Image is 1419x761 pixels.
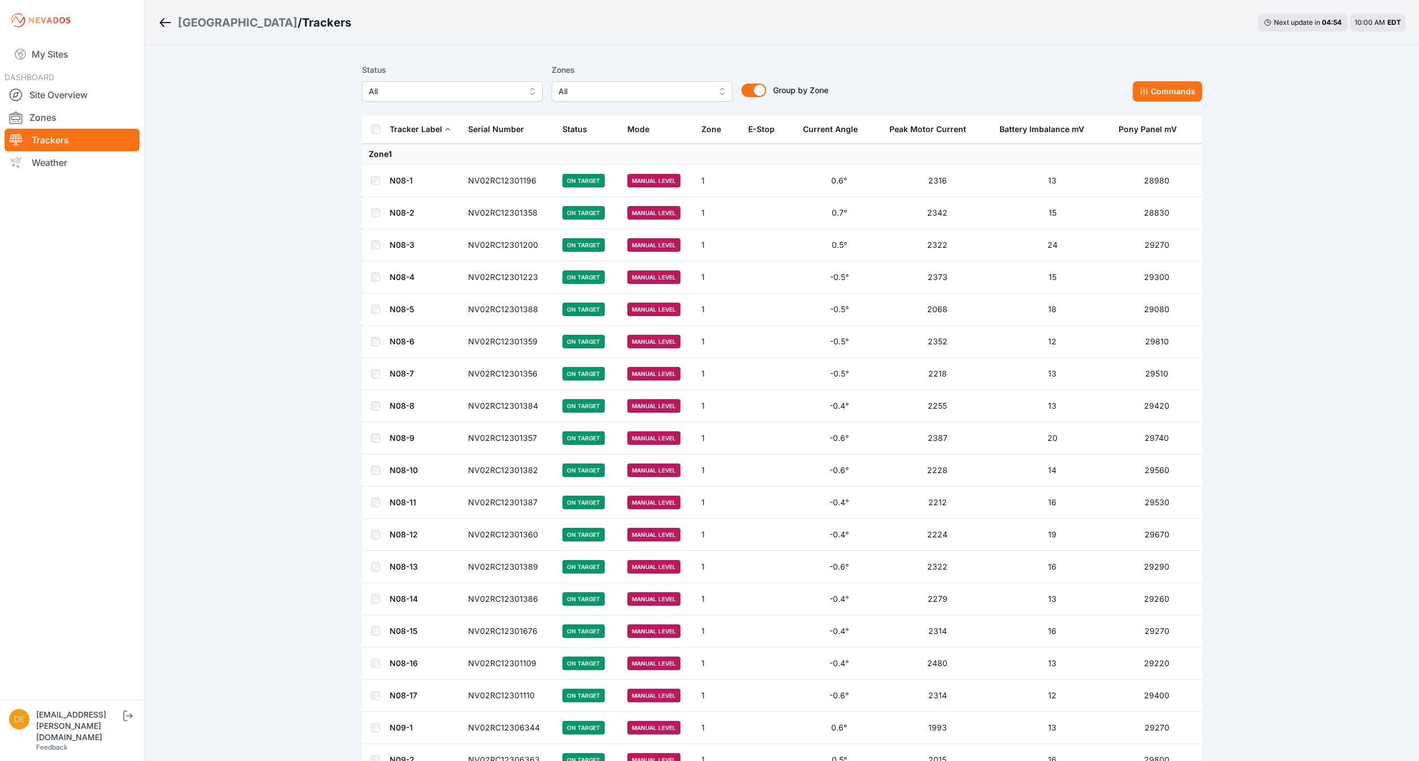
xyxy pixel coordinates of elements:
td: -0.4° [796,615,882,648]
span: On Target [562,560,605,574]
td: -0.4° [796,519,882,551]
td: -0.5° [796,326,882,358]
a: N08-7 [390,369,414,378]
td: 1993 [883,712,993,744]
td: 29530 [1112,487,1202,519]
td: NV02RC12301360 [461,519,556,551]
td: NV02RC12301223 [461,261,556,294]
td: 0.6° [796,165,882,197]
td: NV02RC12301676 [461,615,556,648]
td: 15 [993,197,1112,229]
td: 29560 [1112,454,1202,487]
span: 10:00 AM [1355,18,1385,27]
td: 2218 [883,358,993,390]
td: 1 [695,326,741,358]
td: 2342 [883,197,993,229]
td: 1 [695,454,741,487]
a: N08-12 [390,530,418,539]
span: Manual Level [627,592,680,606]
td: 1 [695,487,741,519]
td: NV02RC12301384 [461,390,556,422]
a: N08-1 [390,176,413,185]
td: 12 [993,326,1112,358]
div: Serial Number [468,124,524,135]
button: Zone [701,116,730,143]
td: -0.4° [796,648,882,680]
div: Mode [627,124,649,135]
span: Manual Level [627,431,680,445]
td: NV02RC12301110 [461,680,556,712]
td: 1 [695,261,741,294]
a: N08-6 [390,336,414,346]
td: 1 [695,648,741,680]
td: 2279 [883,583,993,615]
span: Manual Level [627,270,680,284]
td: 13 [993,165,1112,197]
span: Group by Zone [773,85,828,95]
td: NV02RC12301359 [461,326,556,358]
td: 1 [695,551,741,583]
span: On Target [562,689,605,702]
span: Manual Level [627,206,680,220]
td: 0.5° [796,229,882,261]
td: NV02RC12301200 [461,229,556,261]
td: 2224 [883,519,993,551]
a: N08-13 [390,562,418,571]
td: 24 [993,229,1112,261]
td: NV02RC12301387 [461,487,556,519]
a: Weather [5,151,139,174]
a: My Sites [5,41,139,68]
td: NV02RC12306344 [461,712,556,744]
span: On Target [562,270,605,284]
td: 1 [695,712,741,744]
td: NV02RC12301386 [461,583,556,615]
span: All [558,85,710,98]
td: 12 [993,680,1112,712]
td: 1 [695,680,741,712]
button: Serial Number [468,116,533,143]
td: 1 [695,294,741,326]
span: On Target [562,335,605,348]
td: -0.4° [796,487,882,519]
button: Peak Motor Current [889,116,975,143]
td: 29400 [1112,680,1202,712]
span: On Target [562,463,605,477]
td: 2068 [883,294,993,326]
td: NV02RC12301388 [461,294,556,326]
td: 1 [695,390,741,422]
td: -0.5° [796,358,882,390]
td: 29740 [1112,422,1202,454]
div: Zone [701,124,721,135]
span: Next update in [1274,18,1320,27]
button: All [362,81,543,102]
a: N08-11 [390,497,416,507]
td: 13 [993,583,1112,615]
a: N08-9 [390,433,414,443]
td: 1 [695,583,741,615]
span: Manual Level [627,399,680,413]
button: Pony Panel mV [1119,116,1186,143]
h3: Trackers [302,15,351,30]
td: 15 [993,261,1112,294]
span: On Target [562,238,605,252]
td: 0.6° [796,712,882,744]
a: N08-5 [390,304,414,314]
td: NV02RC12301358 [461,197,556,229]
a: N08-8 [390,401,414,410]
button: All [552,81,732,102]
div: [EMAIL_ADDRESS][PERSON_NAME][DOMAIN_NAME] [36,709,121,743]
span: On Target [562,206,605,220]
span: On Target [562,624,605,638]
span: All [369,85,520,98]
a: [GEOGRAPHIC_DATA] [178,15,298,30]
td: 2352 [883,326,993,358]
img: devin.martin@nevados.solar [9,709,29,729]
a: Zones [5,106,139,129]
span: / [298,15,302,30]
nav: Breadcrumb [158,8,351,37]
div: 04 : 54 [1322,18,1342,27]
button: Status [562,116,596,143]
span: Manual Level [627,238,680,252]
td: -0.5° [796,261,882,294]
